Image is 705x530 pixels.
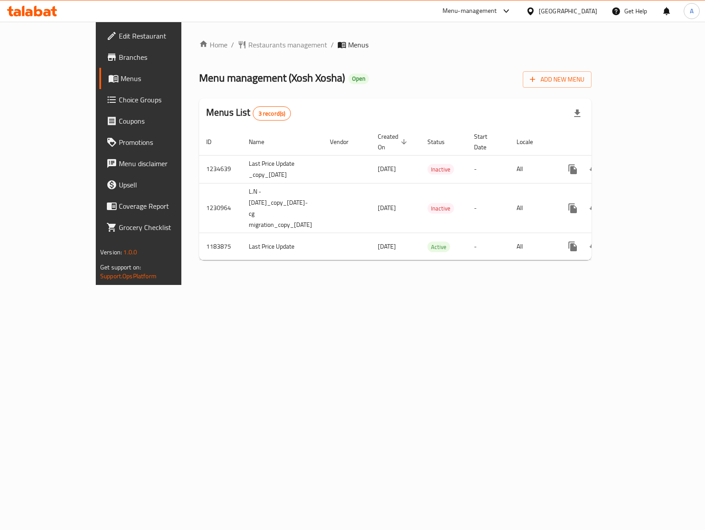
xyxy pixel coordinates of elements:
span: 1.0.0 [123,246,137,258]
div: Menu-management [443,6,497,16]
span: Open [349,75,369,82]
a: Coupons [99,110,214,132]
td: - [467,183,509,233]
td: - [467,233,509,260]
table: enhanced table [199,129,654,261]
span: Get support on: [100,261,141,273]
span: Add New Menu [530,74,584,85]
div: Export file [567,103,588,124]
a: Menus [99,68,214,89]
span: Created On [378,131,410,152]
span: Menu management ( Xosh Xosha ) [199,68,345,88]
button: Change Status [584,236,605,257]
span: Choice Groups [119,94,207,105]
span: Upsell [119,179,207,190]
td: 1183875 [199,233,242,260]
div: Open [349,74,369,84]
td: 1230964 [199,183,242,233]
a: Coverage Report [99,195,214,217]
span: Menus [121,73,207,84]
a: Grocery Checklist [99,217,214,238]
button: Change Status [584,198,605,219]
th: Actions [555,129,654,156]
a: Choice Groups [99,89,214,110]
div: Total records count [253,106,291,121]
a: Restaurants management [238,39,327,50]
span: Edit Restaurant [119,31,207,41]
span: Start Date [474,131,499,152]
h2: Menus List [206,106,291,121]
button: Change Status [584,159,605,180]
td: Last Price Update _copy_[DATE] [242,155,323,183]
td: All [509,183,555,233]
span: Branches [119,52,207,62]
span: Promotions [119,137,207,148]
li: / [331,39,334,50]
td: Last Price Update [242,233,323,260]
button: more [562,159,584,180]
span: Menus [348,39,368,50]
span: Menu disclaimer [119,158,207,169]
span: 3 record(s) [253,109,291,118]
td: All [509,155,555,183]
span: Vendor [330,136,360,147]
a: Upsell [99,174,214,195]
td: - [467,155,509,183]
span: Coverage Report [119,201,207,211]
span: Restaurants management [248,39,327,50]
button: Add New Menu [523,71,591,88]
a: Branches [99,47,214,68]
a: Support.OpsPlatform [100,270,157,282]
span: A [690,6,693,16]
button: more [562,198,584,219]
td: L.N - [DATE]_copy_[DATE]-cg migration_copy_[DATE] [242,183,323,233]
li: / [231,39,234,50]
span: [DATE] [378,241,396,252]
span: Locale [517,136,544,147]
button: more [562,236,584,257]
span: Active [427,242,450,252]
span: Status [427,136,456,147]
span: Name [249,136,276,147]
span: Grocery Checklist [119,222,207,233]
td: 1234639 [199,155,242,183]
a: Promotions [99,132,214,153]
span: [DATE] [378,202,396,214]
span: Coupons [119,116,207,126]
td: All [509,233,555,260]
a: Edit Restaurant [99,25,214,47]
span: ID [206,136,223,147]
a: Menu disclaimer [99,153,214,174]
span: Inactive [427,203,454,214]
div: [GEOGRAPHIC_DATA] [539,6,597,16]
nav: breadcrumb [199,39,591,50]
span: Version: [100,246,122,258]
span: Inactive [427,164,454,175]
span: [DATE] [378,163,396,175]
